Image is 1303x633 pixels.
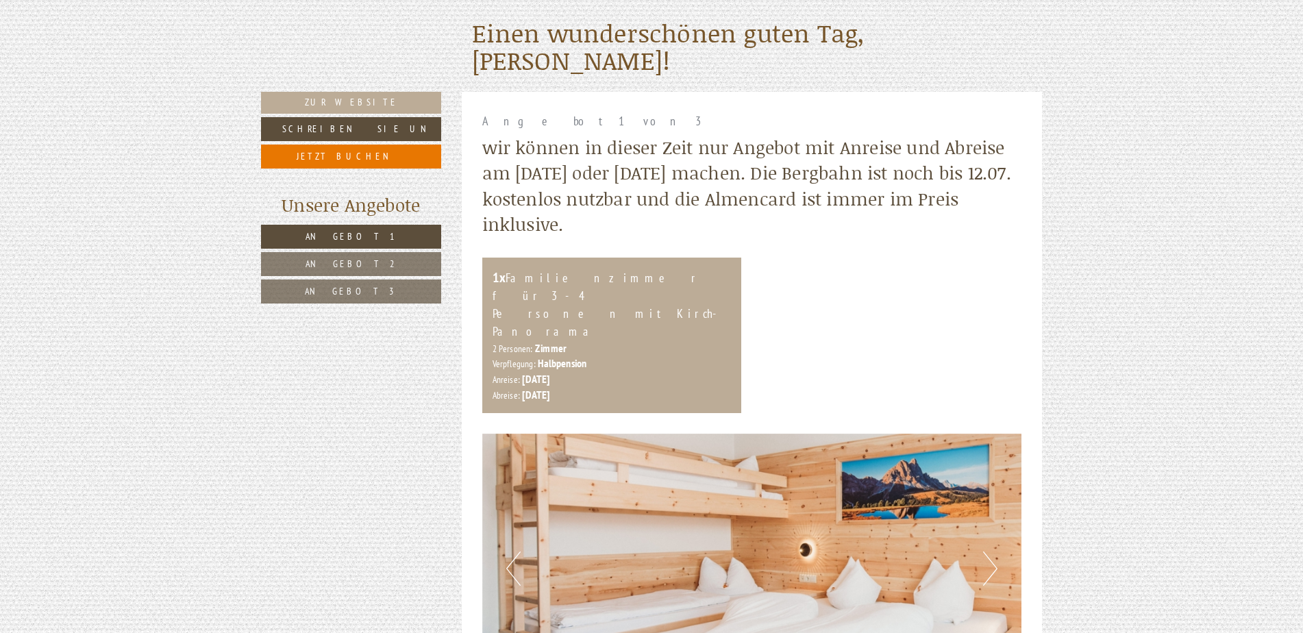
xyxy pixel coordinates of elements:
[261,145,441,169] a: Jetzt buchen
[306,258,397,270] span: Angebot 2
[261,92,441,114] a: Zur Website
[493,358,536,370] small: Verpflegung:
[522,388,549,401] b: [DATE]
[506,551,521,586] button: Previous
[306,230,397,243] span: Angebot 1
[261,193,441,218] div: Unsere Angebote
[983,551,997,586] button: Next
[538,356,586,370] b: Halbpension
[493,269,506,286] b: 1x
[493,268,732,340] div: Familienzimmer für 3-4 Personen mit Kirch-Panorama
[472,20,1032,74] h1: Einen wunderschönen guten Tag, [PERSON_NAME]!
[493,343,533,355] small: 2 Personen:
[261,117,441,141] a: Schreiben Sie uns
[522,372,549,386] b: [DATE]
[482,135,1022,237] div: wir können in dieser Zeit nur Angebot mit Anreise und Abreise am [DATE] oder [DATE] machen. Die B...
[305,285,398,297] span: Angebot 3
[493,373,521,386] small: Anreise:
[535,341,567,355] b: Zimmer
[482,113,710,129] span: Angebot 1 von 3
[493,389,521,401] small: Abreise:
